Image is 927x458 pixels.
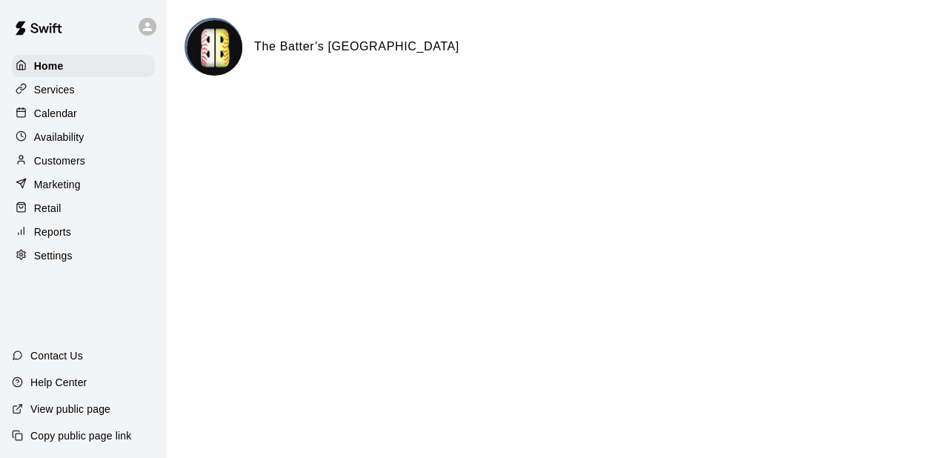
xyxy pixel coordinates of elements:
p: Contact Us [30,348,83,363]
p: Home [34,59,64,73]
a: Services [12,79,155,101]
p: Customers [34,153,85,168]
a: Calendar [12,102,155,125]
p: Settings [34,248,73,263]
a: Availability [12,126,155,148]
p: Retail [34,201,62,216]
p: Help Center [30,375,87,390]
a: Marketing [12,173,155,196]
p: Marketing [34,177,81,192]
p: View public page [30,402,110,416]
a: Retail [12,197,155,219]
img: The Batter’s Box TX logo [187,20,242,76]
p: Calendar [34,106,77,121]
p: Copy public page link [30,428,131,443]
a: Reports [12,221,155,243]
p: Reports [34,225,71,239]
a: Customers [12,150,155,172]
a: Home [12,55,155,77]
p: Services [34,82,75,97]
h6: The Batter’s [GEOGRAPHIC_DATA] [254,37,459,56]
p: Availability [34,130,84,145]
a: Settings [12,245,155,267]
